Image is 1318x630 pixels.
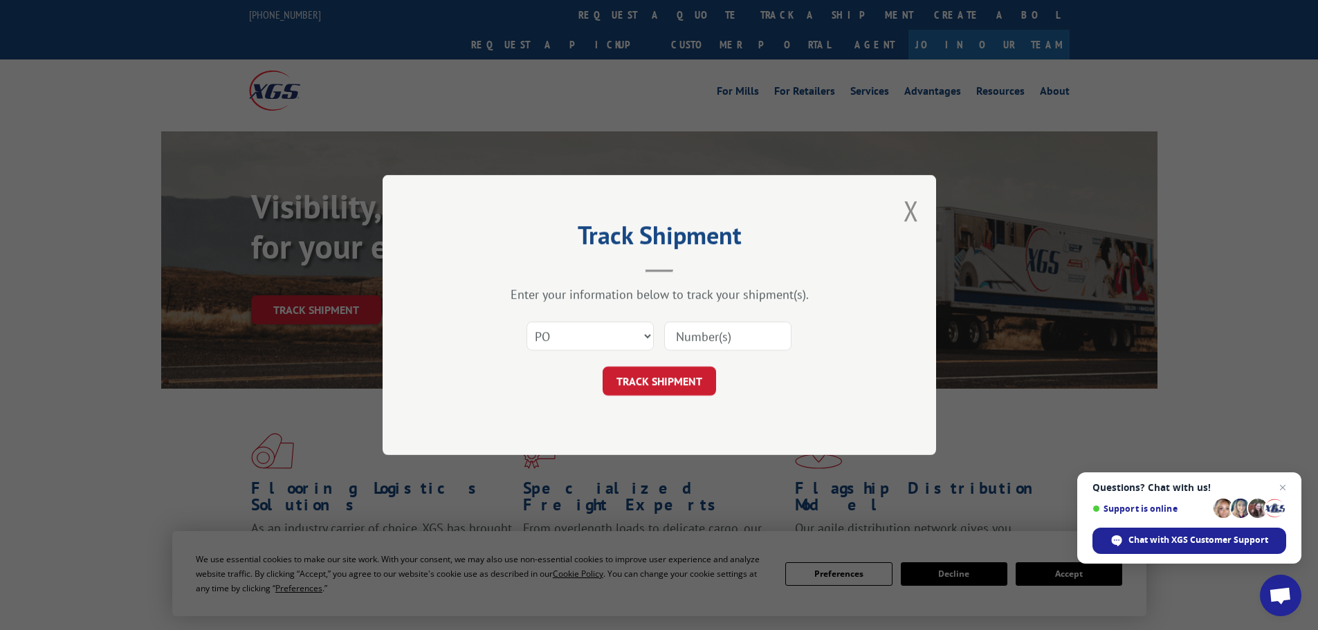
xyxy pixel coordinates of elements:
[1092,503,1209,514] span: Support is online
[1092,482,1286,493] span: Questions? Chat with us!
[904,192,919,229] button: Close modal
[452,286,867,302] div: Enter your information below to track your shipment(s).
[1092,528,1286,554] div: Chat with XGS Customer Support
[1274,479,1291,496] span: Close chat
[603,367,716,396] button: TRACK SHIPMENT
[1128,534,1268,546] span: Chat with XGS Customer Support
[664,322,791,351] input: Number(s)
[1260,575,1301,616] div: Open chat
[452,225,867,252] h2: Track Shipment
